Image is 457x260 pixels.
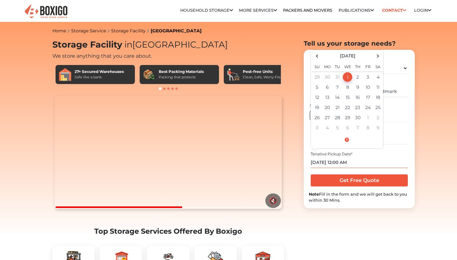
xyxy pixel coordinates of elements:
a: Select Time [312,137,382,143]
h2: Tell us your storage needs? [304,40,415,47]
a: Household Storage [180,8,233,13]
span: Previous Month [313,52,321,60]
a: Contact [380,5,408,15]
h2: Top Storage Services Offered By Boxigo [52,227,284,236]
a: Publications [339,8,374,13]
div: Tenative Pickup Date [311,151,407,157]
img: Best Packing Materials [143,68,156,81]
th: Tu [332,61,342,72]
a: Storage Facility [111,28,146,34]
div: 27+ Secured Warehouses [75,69,124,75]
th: Th [353,61,363,72]
span: Next Month [374,52,382,60]
button: 🔇 [265,193,281,208]
div: Service Lift Available? [310,103,354,108]
input: Ex: 4 [365,111,409,122]
th: Su [312,61,322,72]
a: [GEOGRAPHIC_DATA] [151,28,202,34]
img: Pest-free Units [227,68,240,81]
a: Packers and Movers [283,8,332,13]
div: Clean, Safe, Worry-Free [243,75,283,80]
th: Select Month [322,51,373,61]
th: Sa [373,61,383,72]
span: [GEOGRAPHIC_DATA] [122,39,228,50]
div: Pest-free Units [243,69,283,75]
input: Pickup date [311,157,407,168]
video: Your browser does not support the video tag. [55,96,281,209]
div: Best Packing Materials [159,69,204,75]
div: Floor No [365,103,409,108]
h1: Storage Facility [52,40,284,50]
label: Yes [310,111,324,120]
th: We [342,61,353,72]
div: Safe like a bank [75,75,124,80]
input: Get Free Quote [311,174,407,186]
b: Note [309,192,319,197]
img: 27+ Secured Warehouses [59,68,71,81]
img: Boxigo [24,4,68,19]
span: in [124,39,132,50]
span: We store anything that you care about. [52,53,152,59]
a: More services [239,8,277,13]
a: Home [52,28,66,34]
div: Packing that protects [159,75,204,80]
th: Fr [363,61,373,72]
div: Fill in the form and we will get back to you within 30 Mins. [309,191,410,203]
a: Login [414,8,431,13]
a: Storage Service [71,28,106,34]
th: Mo [322,61,332,72]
